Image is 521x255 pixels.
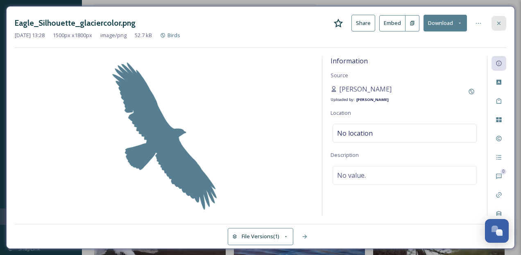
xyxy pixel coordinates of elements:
[485,219,509,243] button: Open Chat
[331,151,359,159] span: Description
[337,170,366,180] span: No value.
[135,31,152,39] span: 52.7 kB
[15,17,136,29] h3: Eagle_Silhouette_glaciercolor.png
[331,56,368,65] span: Information
[339,84,392,94] span: [PERSON_NAME]
[168,31,180,39] span: Birds
[331,109,351,116] span: Location
[424,15,467,31] button: Download
[379,15,405,31] button: Embed
[331,97,355,102] span: Uploaded by:
[501,169,506,174] div: 0
[15,31,45,39] span: [DATE] 13:28
[228,228,293,245] button: File Versions(1)
[337,128,373,138] span: No location
[100,31,127,39] span: image/png
[15,56,314,216] img: Eagle_Silhouette_glaciercolor.png
[351,15,375,31] button: Share
[53,31,92,39] span: 1500 px x 1800 px
[356,97,389,102] strong: [PERSON_NAME]
[331,72,348,79] span: Source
